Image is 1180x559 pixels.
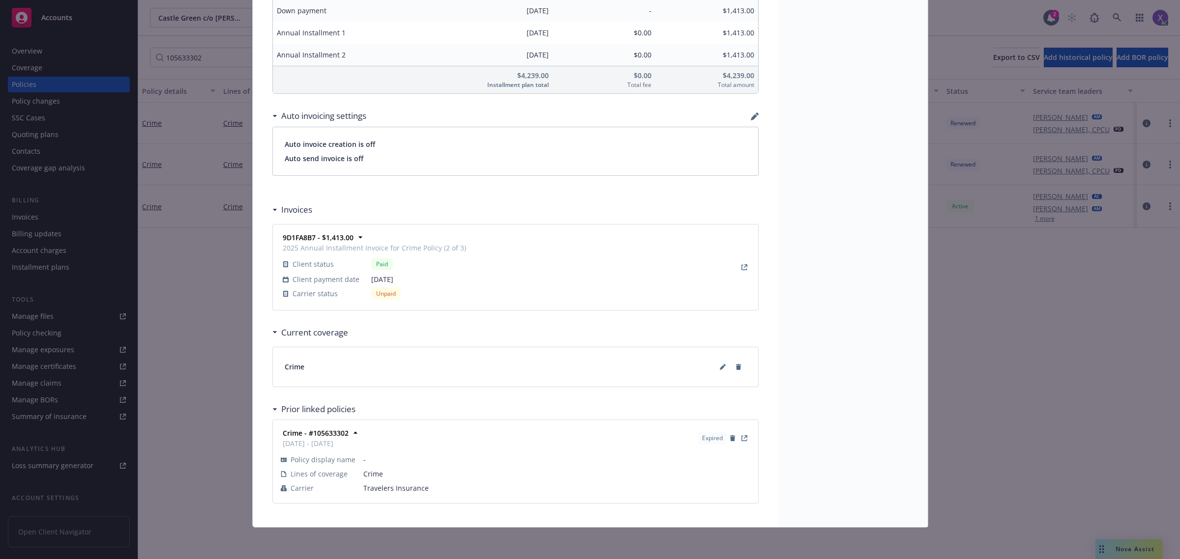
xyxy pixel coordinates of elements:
h3: Current coverage [281,326,348,339]
span: Client payment date [293,274,359,284]
span: Total fee [557,81,651,89]
span: 2025 Annual Installment Invoice for Crime Policy (2 of 3) [283,243,466,253]
h3: Prior linked policies [281,403,355,416]
span: Down payment [277,5,409,16]
span: Carrier status [293,288,338,299]
span: [DATE] - [DATE] [283,438,349,448]
a: View Policy [738,432,750,444]
strong: Crime - #105633302 [283,428,349,438]
span: - [363,454,750,465]
span: Installment plan total [416,81,549,89]
span: [DATE] [416,28,549,38]
span: $4,239.00 [416,70,549,81]
strong: 9D1FA8B7 - $1,413.00 [283,233,354,242]
span: Policy display name [291,454,355,465]
span: $0.00 [557,70,651,81]
span: Auto invoice creation is off [285,139,746,149]
div: Invoices [272,203,312,216]
span: [DATE] [416,50,549,60]
span: Expired [702,434,723,443]
span: Crime [285,362,304,372]
div: Prior linked policies [272,403,355,416]
span: $0.00 [557,50,651,60]
span: Annual Installment 2 [277,50,409,60]
span: [DATE] [371,274,466,284]
span: $4,239.00 [659,70,754,81]
span: Auto send invoice is off [285,153,746,164]
span: - [557,5,651,16]
span: Travelers Insurance [363,483,750,493]
div: Auto invoicing settings [272,110,366,122]
span: Total amount [659,81,754,89]
div: Unpaid [371,287,401,300]
span: Client status [293,259,334,269]
a: View Invoice [738,261,750,273]
h3: Invoices [281,203,312,216]
h3: Auto invoicing settings [281,110,366,122]
span: Lines of coverage [291,469,348,479]
span: Crime [363,469,750,479]
div: Current coverage [272,326,348,339]
span: [DATE] [416,5,549,16]
span: Annual Installment 1 [277,28,409,38]
span: $0.00 [557,28,651,38]
div: Paid [371,258,393,270]
span: $1,413.00 [659,50,754,60]
span: $1,413.00 [659,5,754,16]
span: $1,413.00 [659,28,754,38]
span: Carrier [291,483,314,493]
